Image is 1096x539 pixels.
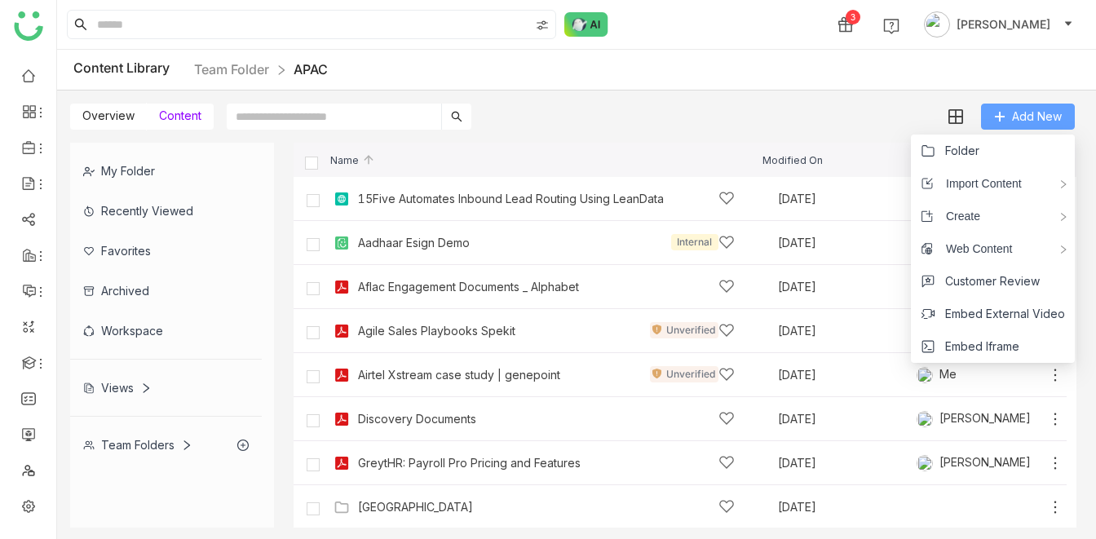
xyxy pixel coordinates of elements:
[957,15,1050,33] span: [PERSON_NAME]
[334,235,350,251] img: paper.svg
[334,279,350,295] img: pdf.svg
[564,12,608,37] img: ask-buddy-normal.svg
[70,191,262,231] div: Recently Viewed
[358,369,560,382] a: Airtel Xstream case study | genepoint
[159,108,201,122] span: Content
[294,61,328,77] a: APAC
[917,411,1031,427] div: [PERSON_NAME]
[334,323,350,339] img: pdf.svg
[945,272,1040,290] span: Customer Review
[917,455,933,471] img: 645090ea6b2d153120ef2a28
[334,411,350,427] img: pdf.svg
[948,109,963,124] img: grid.svg
[70,231,262,271] div: Favorites
[945,305,1065,323] span: Embed External Video
[1012,108,1062,126] span: Add New
[334,499,350,515] img: Folder
[358,501,473,514] a: [GEOGRAPHIC_DATA]
[83,381,152,395] div: Views
[778,237,917,249] div: [DATE]
[334,455,350,471] img: pdf.svg
[846,10,860,24] div: 3
[650,322,718,338] div: Unverified
[778,369,917,381] div: [DATE]
[70,311,262,351] div: Workspace
[883,18,899,34] img: help.svg
[778,281,917,293] div: [DATE]
[650,366,718,382] div: Unverified
[921,338,1019,356] button: Embed Iframe
[334,191,350,207] img: article.svg
[778,325,917,337] div: [DATE]
[652,325,661,336] img: unverified.svg
[917,367,933,383] img: 619b7b4f13e9234403e7079e
[358,192,664,205] a: 15Five Automates Inbound Lead Routing Using LeanData
[70,271,262,311] div: Archived
[762,155,823,166] span: Modified On
[358,457,581,470] a: GreytHR: Payroll Pro Pricing and Features
[924,11,950,38] img: avatar
[921,142,979,160] button: Folder
[778,457,917,469] div: [DATE]
[671,234,718,250] div: Internal
[934,240,1012,258] span: Web Content
[945,338,1019,356] span: Embed Iframe
[358,413,476,426] a: Discovery Documents
[981,104,1075,130] button: Add New
[358,236,470,250] a: Aadhaar Esign Demo
[14,11,43,41] img: logo
[536,19,549,32] img: search-type.svg
[778,193,917,205] div: [DATE]
[330,155,375,166] span: Name
[921,11,1076,38] button: [PERSON_NAME]
[358,281,579,294] a: Aflac Engagement Documents _ Alphabet
[82,108,135,122] span: Overview
[921,272,1040,290] button: Customer Review
[934,207,980,225] span: Create
[362,153,375,166] img: arrow-up.svg
[921,305,1065,323] button: Embed External Video
[945,142,979,160] span: Folder
[652,369,661,380] img: unverified.svg
[73,60,328,80] div: Content Library
[917,367,957,383] div: Me
[83,438,192,452] div: Team Folders
[917,455,1031,471] div: [PERSON_NAME]
[778,501,917,513] div: [DATE]
[358,325,515,338] a: Agile Sales Playbooks Spekit
[334,367,350,383] img: pdf.svg
[917,411,933,427] img: 645090ea6b2d153120ef2a28
[934,175,1022,192] span: Import Content
[778,413,917,425] div: [DATE]
[70,151,262,191] div: My Folder
[194,61,269,77] a: Team Folder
